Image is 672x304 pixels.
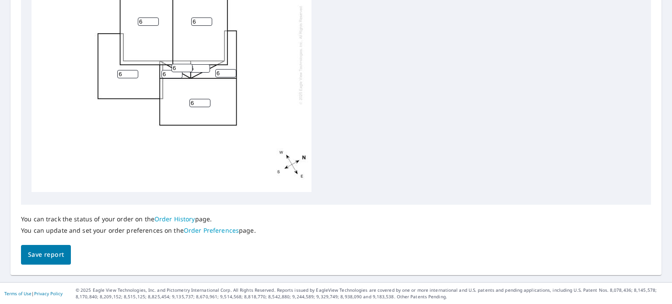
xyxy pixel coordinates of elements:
a: Privacy Policy [34,290,63,297]
a: Order Preferences [184,226,239,234]
button: Save report [21,245,71,265]
a: Order History [154,215,195,223]
p: | [4,291,63,296]
p: You can track the status of your order on the page. [21,215,256,223]
a: Terms of Use [4,290,31,297]
span: Save report [28,249,64,260]
p: You can update and set your order preferences on the page. [21,227,256,234]
p: © 2025 Eagle View Technologies, Inc. and Pictometry International Corp. All Rights Reserved. Repo... [76,287,668,300]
